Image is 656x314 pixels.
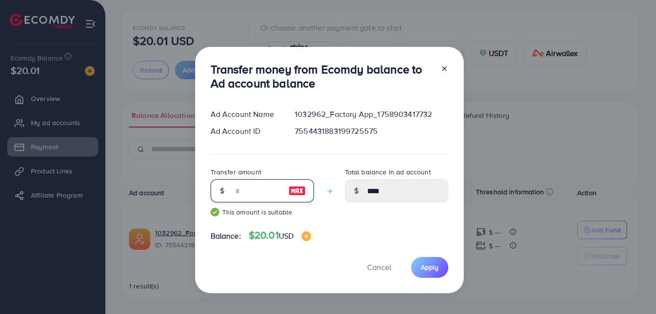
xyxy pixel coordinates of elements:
div: 1032962_Factory App_1758903417732 [287,109,456,120]
small: This amount is suitable [211,207,314,217]
span: Balance: [211,230,241,242]
div: Ad Account Name [203,109,287,120]
iframe: Chat [615,271,649,307]
h3: Transfer money from Ecomdy balance to Ad account balance [211,62,433,90]
span: Apply [421,262,439,272]
h4: $20.01 [249,229,311,242]
label: Total balance in ad account [345,167,431,177]
label: Transfer amount [211,167,261,177]
button: Cancel [355,257,403,278]
div: Ad Account ID [203,126,287,137]
img: guide [211,208,219,216]
span: USD [279,230,294,241]
img: image [301,231,311,241]
div: 7554431883199725575 [287,126,456,137]
img: image [288,185,306,197]
span: Cancel [367,262,391,272]
button: Apply [411,257,448,278]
